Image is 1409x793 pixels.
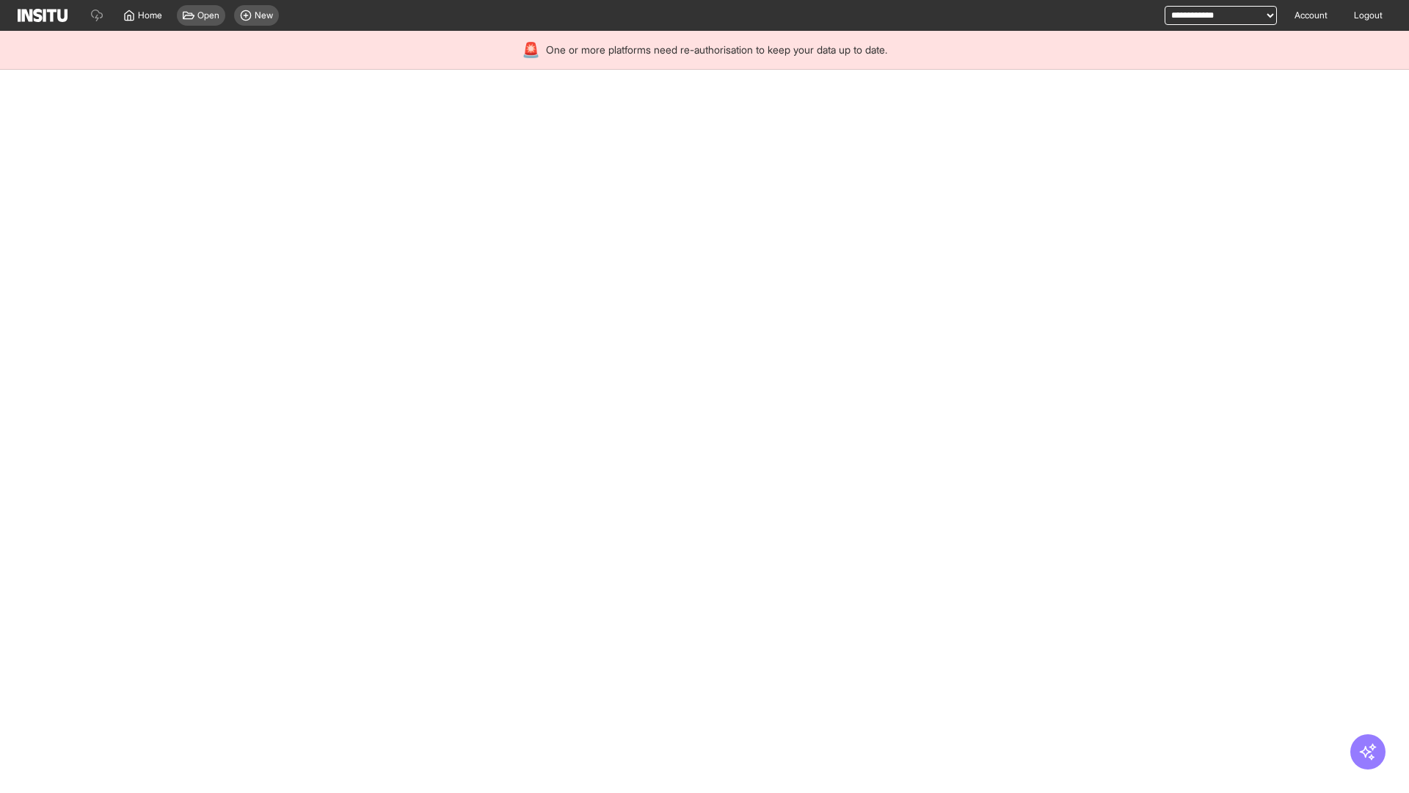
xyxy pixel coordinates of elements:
[197,10,219,21] span: Open
[18,9,68,22] img: Logo
[522,40,540,60] div: 🚨
[255,10,273,21] span: New
[138,10,162,21] span: Home
[546,43,887,57] span: One or more platforms need re-authorisation to keep your data up to date.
